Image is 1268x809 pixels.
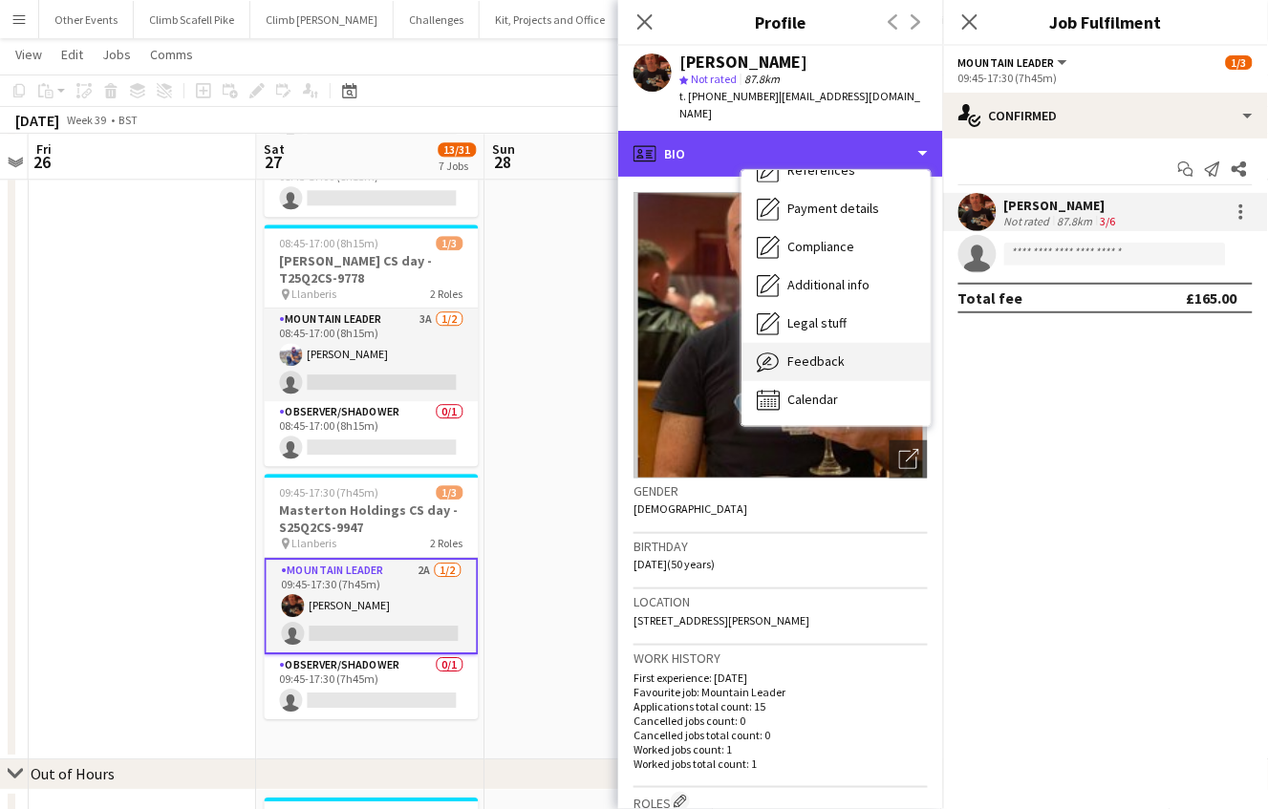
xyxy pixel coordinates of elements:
div: Legal stuff [741,305,931,343]
div: BST [118,113,138,127]
app-card-role: Observer/Shadower0/109:45-17:30 (7h45m) [265,654,479,719]
p: Worked jobs count: 1 [634,742,928,756]
p: Worked jobs total count: 1 [634,756,928,771]
span: Llanberis [292,287,337,301]
span: Feedback [787,352,845,370]
span: Fri [36,140,52,158]
span: | [EMAIL_ADDRESS][DOMAIN_NAME] [679,89,921,120]
app-skills-label: 3/6 [1101,214,1116,228]
span: 09:45-17:30 (7h45m) [280,485,379,500]
span: Week 39 [63,113,111,127]
span: [STREET_ADDRESS][PERSON_NAME] [634,613,809,628]
h3: Job Fulfilment [943,10,1268,34]
div: References [741,152,931,190]
div: Confirmed [943,93,1268,138]
h3: [PERSON_NAME] CS day - T25Q2CS-9778 [265,252,479,287]
span: Jobs [102,46,131,63]
span: 28 [490,151,516,173]
app-card-role: Observer/Shadower0/108:45-17:00 (8h15m) [265,152,479,217]
button: Mountain Leader [958,55,1070,70]
div: Bio [618,131,943,177]
div: 09:45-17:30 (7h45m) [958,71,1253,85]
p: Cancelled jobs total count: 0 [634,728,928,742]
div: Payment details [741,190,931,228]
div: Not rated [1004,214,1054,228]
span: 26 [33,151,52,173]
div: Compliance [741,228,931,266]
h3: Location [634,593,928,610]
a: Comms [142,42,201,67]
button: Kit, Projects and Office [480,1,621,38]
app-card-role: Mountain Leader2A1/209:45-17:30 (7h45m)[PERSON_NAME] [265,558,479,654]
span: 2 Roles [431,536,463,550]
span: [DEMOGRAPHIC_DATA] [634,501,747,516]
span: Comms [150,46,193,63]
span: Compliance [787,238,854,255]
span: Additional info [787,276,870,293]
span: Llanberis [292,536,337,550]
img: Crew avatar or photo [634,192,928,479]
span: 87.8km [741,72,784,86]
span: 08:45-17:00 (8h15m) [280,236,379,250]
app-card-role: Observer/Shadower0/108:45-17:00 (8h15m) [265,401,479,466]
span: Sat [265,140,286,158]
span: Sun [493,140,516,158]
button: Other Events [39,1,134,38]
button: Climb Scafell Pike [134,1,250,38]
h3: Gender [634,482,928,500]
button: Challenges [394,1,480,38]
span: References [787,161,855,179]
p: Cancelled jobs count: 0 [634,713,928,728]
div: 87.8km [1054,214,1097,228]
a: View [8,42,50,67]
div: Additional info [741,266,931,305]
app-card-role: Mountain Leader3A1/208:45-17:00 (8h15m)[PERSON_NAME] [265,309,479,401]
div: Out of Hours [31,764,115,783]
span: Edit [61,46,83,63]
span: Calendar [787,391,838,408]
h3: Birthday [634,538,928,555]
p: Applications total count: 15 [634,699,928,713]
span: Not rated [691,72,737,86]
span: Mountain Leader [958,55,1055,70]
h3: Masterton Holdings CS day - S25Q2CS-9947 [265,501,479,536]
div: [PERSON_NAME] [679,53,807,71]
span: 1/3 [437,236,463,250]
span: 27 [262,151,286,173]
div: [PERSON_NAME] [1004,197,1120,214]
div: Feedback [741,343,931,381]
a: Edit [54,42,91,67]
span: 13/31 [439,142,477,157]
button: Climb [PERSON_NAME] [250,1,394,38]
span: 1/3 [437,485,463,500]
h3: Work history [634,649,928,667]
div: Total fee [958,288,1023,308]
div: Calendar [741,381,931,419]
span: 2 Roles [431,287,463,301]
a: Jobs [95,42,139,67]
div: 7 Jobs [440,159,476,173]
span: Payment details [787,200,879,217]
div: [DATE] [15,111,59,130]
div: Open photos pop-in [890,440,928,479]
span: View [15,46,42,63]
h3: Profile [618,10,943,34]
p: First experience: [DATE] [634,671,928,685]
span: Legal stuff [787,314,847,331]
app-job-card: 09:45-17:30 (7h45m)1/3Masterton Holdings CS day - S25Q2CS-9947 Llanberis2 RolesMountain Leader2A1... [265,474,479,719]
span: [DATE] (50 years) [634,557,715,571]
div: £165.00 [1187,288,1237,308]
span: t. [PHONE_NUMBER] [679,89,779,103]
app-job-card: 08:45-17:00 (8h15m)1/3[PERSON_NAME] CS day - T25Q2CS-9778 Llanberis2 RolesMountain Leader3A1/208:... [265,224,479,466]
p: Favourite job: Mountain Leader [634,685,928,699]
span: 1/3 [1226,55,1253,70]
